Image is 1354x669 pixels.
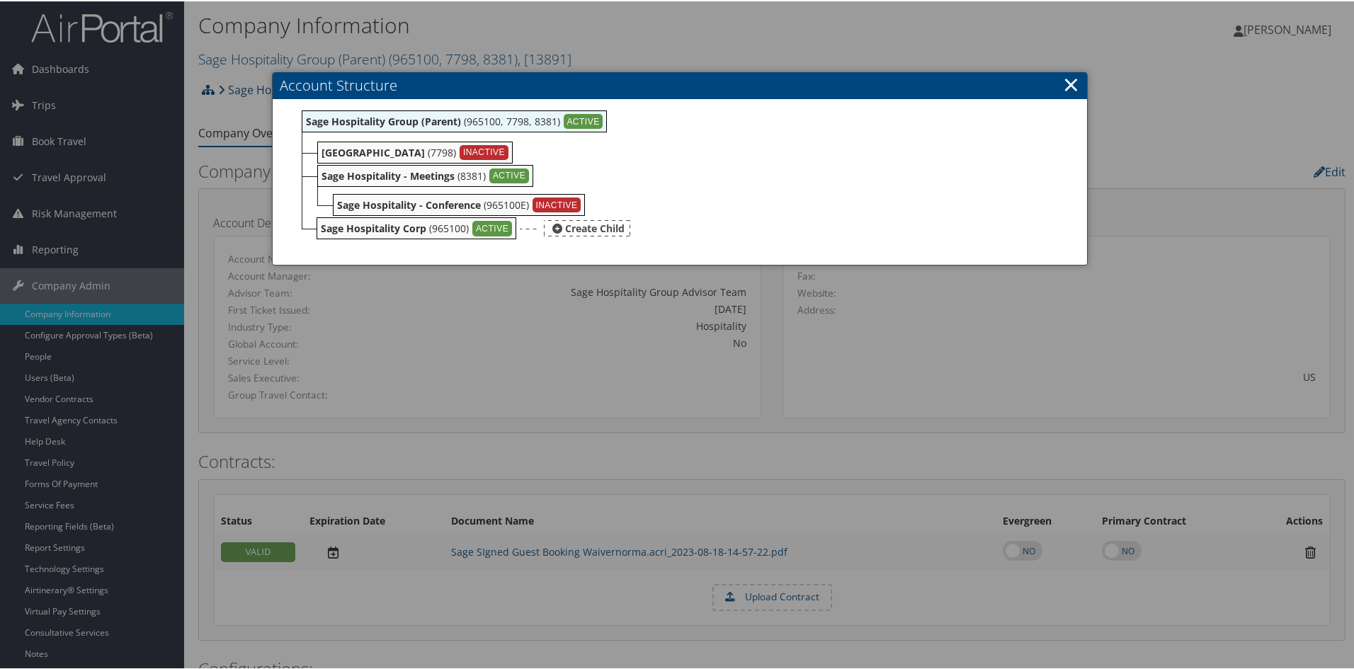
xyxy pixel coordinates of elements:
div: (965100) [317,216,516,238]
b: Sage Hospitality Corp [321,220,426,234]
div: (965100, 7798, 8381) [302,109,608,131]
div: ACTIVE [472,219,512,235]
div: ACTIVE [489,167,529,183]
h3: Account Structure [273,71,1087,98]
b: Sage Hospitality Group (Parent) [306,113,461,127]
div: Create Child [544,219,630,235]
a: × [1063,69,1079,97]
div: INACTIVE [533,196,581,212]
div: INACTIVE [460,144,508,159]
b: Sage Hospitality - Conference [337,197,481,210]
b: Sage Hospitality - Meetings [322,168,455,181]
b: [GEOGRAPHIC_DATA] [322,144,425,158]
div: ACTIVE [564,113,603,128]
div: (8381) [317,164,533,185]
div: (965100E) [333,193,586,215]
div: (7798) [317,140,513,162]
div: Account Structure [272,71,1088,264]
